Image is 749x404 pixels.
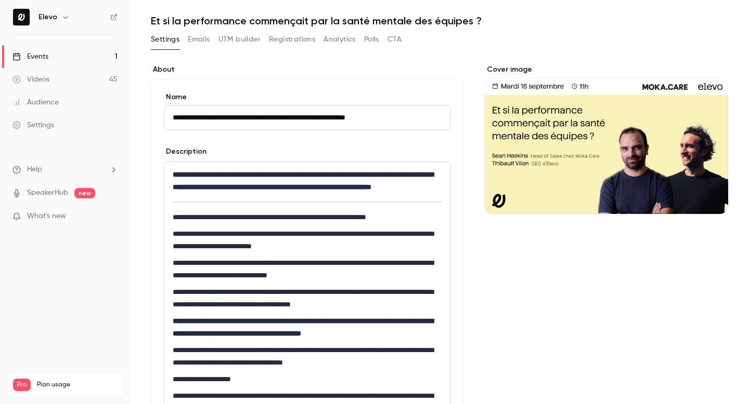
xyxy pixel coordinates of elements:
[74,188,95,198] span: new
[151,31,179,48] button: Settings
[12,51,48,62] div: Events
[164,92,451,102] label: Name
[13,9,30,25] img: Elevo
[12,164,118,175] li: help-dropdown-opener
[218,31,261,48] button: UTM builder
[269,31,315,48] button: Registrations
[324,31,356,48] button: Analytics
[12,97,59,107] div: Audience
[485,64,728,75] label: Cover image
[188,31,210,48] button: Emails
[164,146,206,157] label: Description
[27,164,42,175] span: Help
[388,31,402,48] button: CTA
[27,211,66,222] span: What's new
[105,212,118,221] iframe: Noticeable Trigger
[38,12,57,22] h6: Elevo
[13,379,31,391] span: Pro
[151,15,728,27] h1: Et si la performance commençait par la santé mentale des équipes ?
[12,120,54,130] div: Settings
[364,31,379,48] button: Polls
[485,64,728,214] section: Cover image
[12,74,49,85] div: Videos
[27,187,68,198] a: SpeakerHub
[151,64,464,75] label: About
[37,381,117,389] span: Plan usage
